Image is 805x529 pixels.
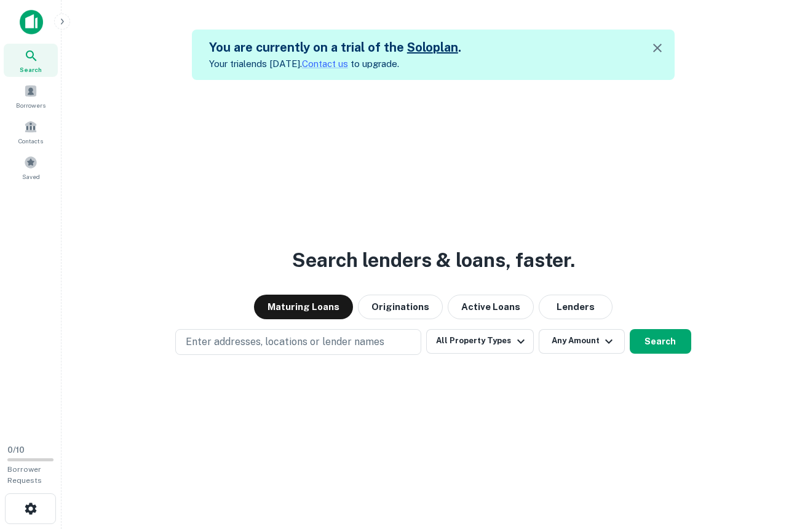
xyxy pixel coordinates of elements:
img: capitalize-icon.png [20,10,43,34]
span: Borrower Requests [7,465,42,485]
iframe: Chat Widget [744,431,805,490]
button: Search [630,329,691,354]
button: Maturing Loans [254,295,353,319]
button: Any Amount [539,329,625,354]
h5: You are currently on a trial of the . [209,38,461,57]
a: Search [4,44,58,77]
button: Active Loans [448,295,534,319]
span: Search [20,65,42,74]
a: Contacts [4,115,58,148]
a: Borrowers [4,79,58,113]
span: Borrowers [16,100,46,110]
button: Lenders [539,295,613,319]
button: Originations [358,295,443,319]
button: All Property Types [426,329,533,354]
span: Saved [22,172,40,181]
span: 0 / 10 [7,445,25,455]
p: Enter addresses, locations or lender names [186,335,384,349]
button: Enter addresses, locations or lender names [175,329,421,355]
p: Your trial ends [DATE]. to upgrade. [209,57,461,71]
h3: Search lenders & loans, faster. [292,245,575,275]
a: Contact us [302,58,348,69]
a: Soloplan [407,40,458,55]
a: Saved [4,151,58,184]
span: Contacts [18,136,43,146]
